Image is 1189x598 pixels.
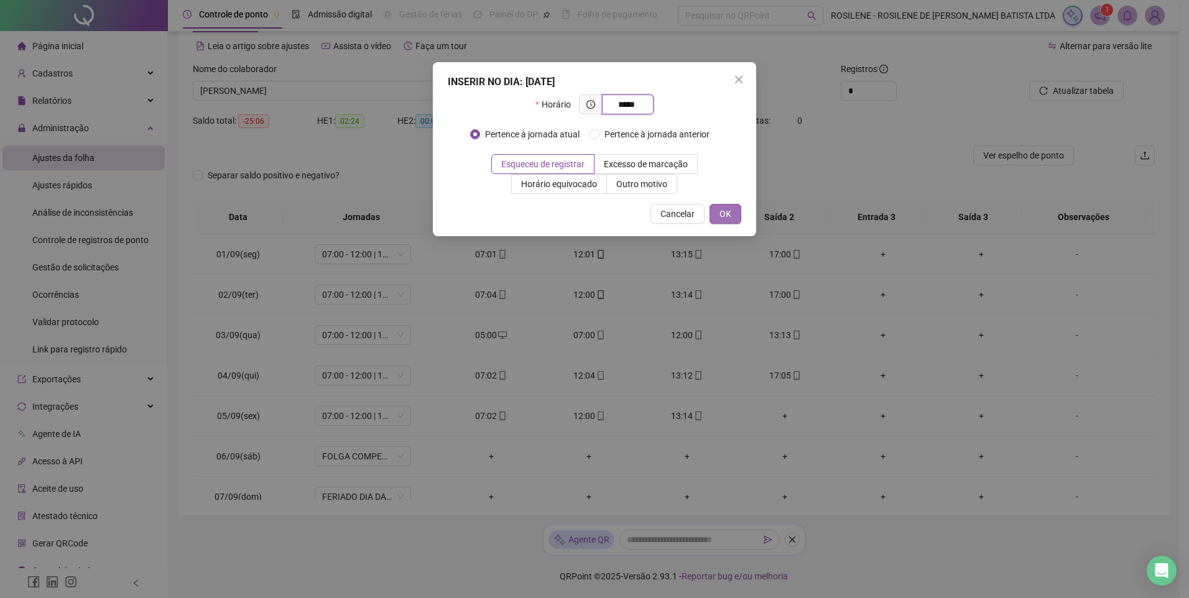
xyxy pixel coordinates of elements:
span: Horário equivocado [521,179,597,189]
label: Horário [535,94,578,114]
span: Excesso de marcação [604,159,688,169]
div: Open Intercom Messenger [1147,556,1177,586]
span: Esqueceu de registrar [501,159,585,169]
span: Outro motivo [616,179,667,189]
span: clock-circle [586,100,595,109]
span: close [734,75,744,85]
button: Cancelar [650,204,705,224]
span: Pertence à jornada atual [480,127,585,141]
span: OK [719,207,731,221]
button: OK [710,204,741,224]
span: Cancelar [660,207,695,221]
button: Close [729,70,749,90]
div: INSERIR NO DIA : [DATE] [448,75,741,90]
span: Pertence à jornada anterior [599,127,715,141]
